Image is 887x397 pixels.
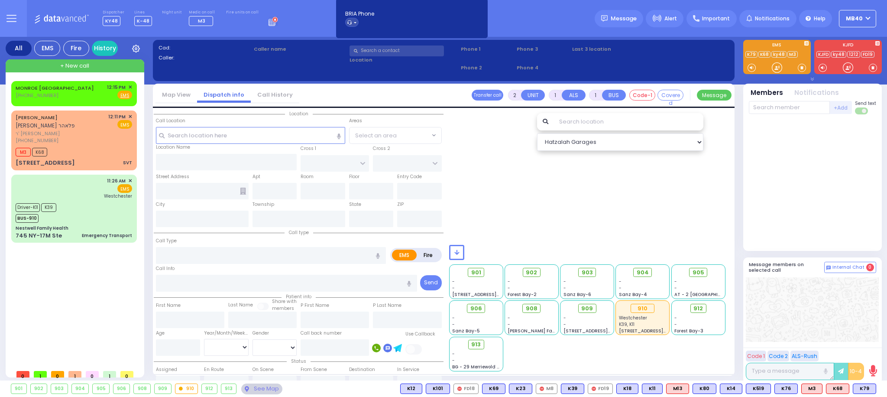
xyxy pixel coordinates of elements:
[563,328,645,334] span: [STREET_ADDRESS][PERSON_NAME]
[6,41,32,56] div: All
[758,51,770,58] a: K68
[156,238,177,244] label: Call Type
[642,384,663,394] div: BLS
[11,384,26,394] div: 901
[241,384,282,394] div: See map
[16,203,40,212] span: Driver-K11
[251,91,299,99] a: Call History
[540,387,544,391] img: red-radio-icon.svg
[287,358,311,364] span: Status
[563,285,566,291] span: -
[51,371,64,377] span: 0
[561,384,584,394] div: BLS
[846,15,863,23] span: MB40
[461,46,514,53] span: Phone 1
[156,117,185,124] label: Call Location
[743,43,811,49] label: EMS
[746,384,771,394] div: K519
[202,384,217,394] div: 912
[602,90,626,101] button: BUS
[853,384,876,394] div: K79
[16,122,75,129] span: [PERSON_NAME] פלאהר
[156,265,175,272] label: Call Info
[254,46,346,53] label: Caller name
[616,384,638,394] div: K18
[526,304,537,313] span: 908
[272,298,297,305] small: Share with
[204,366,224,373] label: En Route
[373,145,390,152] label: Cross 2
[526,268,537,277] span: 902
[855,107,869,115] label: Turn off text
[159,54,251,62] label: Caller:
[345,10,374,18] span: BRIA Phone
[16,114,58,121] a: [PERSON_NAME]
[461,64,514,72] span: Phone 2
[657,90,683,101] button: Covered
[350,56,458,64] label: Location
[826,384,849,394] div: K68
[619,321,634,328] span: K39, K11
[350,46,444,56] input: Search a contact
[301,366,327,373] label: From Scene
[156,144,190,151] label: Location Name
[253,330,269,337] label: Gender
[601,15,608,22] img: message.svg
[637,268,649,277] span: 904
[128,84,132,91] span: ✕
[774,384,798,394] div: BLS
[301,330,342,337] label: Call back number
[616,384,638,394] div: BLS
[693,384,716,394] div: BLS
[801,384,822,394] div: M3
[34,13,92,24] img: Logo
[824,262,876,273] button: Internal Chat 0
[253,201,274,208] label: Township
[156,127,345,143] input: Search location here
[631,304,654,313] div: 910
[120,371,133,377] span: 0
[508,315,510,321] span: -
[452,351,455,357] span: -
[240,188,246,195] span: Other building occupants
[855,100,876,107] span: Send text
[471,340,481,349] span: 913
[588,384,613,394] div: FD19
[155,91,197,99] a: Map View
[674,321,677,328] span: -
[156,302,181,309] label: First Name
[839,10,876,27] button: MB40
[774,384,798,394] div: K76
[156,201,165,208] label: City
[720,384,742,394] div: K14
[123,159,132,166] div: SVT
[156,173,189,180] label: Street Address
[103,371,116,377] span: 1
[92,41,118,56] a: History
[521,90,545,101] button: UNIT
[470,304,482,313] span: 906
[509,384,532,394] div: BLS
[34,371,47,377] span: 1
[162,10,181,15] label: Night unit
[563,321,566,328] span: -
[794,88,839,98] button: Notifications
[16,371,29,377] span: 0
[392,250,417,260] label: EMS
[349,366,375,373] label: Destination
[355,131,397,140] span: Select an area
[697,90,732,101] button: Message
[517,46,570,53] span: Phone 3
[253,366,274,373] label: On Scene
[68,371,81,377] span: 1
[452,278,455,285] span: -
[563,291,591,298] span: Sanz Bay-6
[749,262,824,273] h5: Message members on selected call
[120,92,129,99] u: EMS
[755,15,790,23] span: Notifications
[702,15,730,23] span: Important
[34,41,60,56] div: EMS
[592,387,596,391] img: red-radio-icon.svg
[93,384,109,394] div: 905
[282,293,316,300] span: Patient info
